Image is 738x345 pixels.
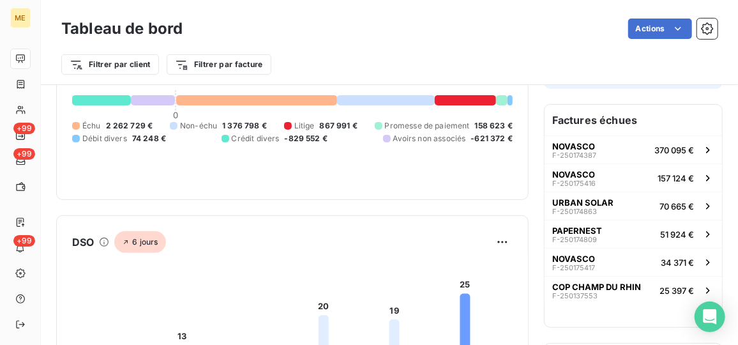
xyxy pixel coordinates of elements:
[132,133,166,144] span: 74 248 €
[552,264,595,272] span: F-250175417
[552,282,641,292] span: COP CHAMP DU RHIN
[552,292,598,300] span: F-250137553
[545,276,722,304] button: COP CHAMP DU RHINF-25013755325 397 €
[475,120,513,132] span: 158 623 €
[294,120,315,132] span: Litige
[659,286,694,296] span: 25 397 €
[695,302,725,332] div: Open Intercom Messenger
[552,180,596,187] span: F-250175416
[285,133,328,144] span: -829 552 €
[658,173,694,183] span: 157 124 €
[13,123,35,134] span: +99
[167,54,271,75] button: Filtrer par facture
[10,8,31,28] div: ME
[13,235,35,247] span: +99
[552,254,595,264] span: NOVASCO
[552,236,597,243] span: F-250174809
[82,120,101,132] span: Échu
[13,148,35,160] span: +99
[82,133,127,144] span: Débit divers
[10,151,30,171] a: +99
[552,151,596,159] span: F-250174387
[552,208,597,215] span: F-250174863
[628,19,692,39] button: Actions
[61,54,159,75] button: Filtrer par client
[385,120,470,132] span: Promesse de paiement
[72,234,94,250] h6: DSO
[545,248,722,276] button: NOVASCOF-25017541734 371 €
[552,169,595,180] span: NOVASCO
[471,133,513,144] span: -621 372 €
[545,105,722,135] h6: Factures échues
[393,133,466,144] span: Avoirs non associés
[552,197,614,208] span: URBAN SOLAR
[232,133,280,144] span: Crédit divers
[659,201,694,211] span: 70 665 €
[661,257,694,268] span: 34 371 €
[654,145,694,155] span: 370 095 €
[660,229,694,240] span: 51 924 €
[545,220,722,248] button: PAPERNESTF-25017480951 924 €
[10,125,30,146] a: +99
[545,192,722,220] button: URBAN SOLARF-25017486370 665 €
[106,120,153,132] span: 2 262 729 €
[545,135,722,164] button: NOVASCOF-250174387370 095 €
[552,141,595,151] span: NOVASCO
[222,120,267,132] span: 1 376 798 €
[61,17,183,40] h3: Tableau de bord
[114,231,165,253] span: 6 jours
[552,226,602,236] span: PAPERNEST
[545,164,722,192] button: NOVASCOF-250175416157 124 €
[320,120,358,132] span: 867 991 €
[180,120,217,132] span: Non-échu
[173,110,178,120] span: 0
